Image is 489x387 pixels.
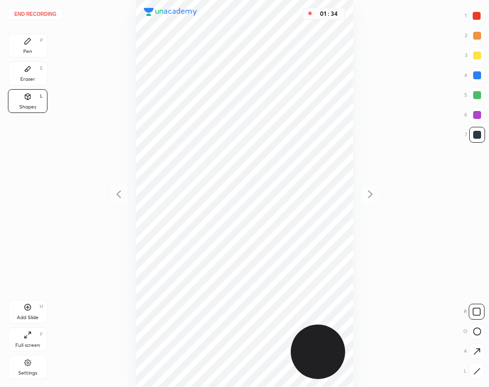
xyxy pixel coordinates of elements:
button: End recording [8,8,63,20]
div: 5 [464,87,485,103]
div: 01 : 34 [317,10,341,17]
div: 4 [464,67,485,83]
div: 2 [465,28,485,44]
div: P [40,38,43,43]
div: A [464,343,485,359]
div: 6 [464,107,485,123]
div: 3 [465,48,485,63]
div: H [40,304,43,309]
div: E [40,66,43,71]
div: F [40,332,43,337]
div: 1 [465,8,485,24]
div: Pen [23,49,32,54]
div: R [464,304,485,320]
div: Add Slide [17,315,39,320]
div: Settings [18,371,37,376]
div: Eraser [20,77,35,82]
div: L [40,94,43,99]
div: Full screen [15,343,40,348]
div: L [464,363,485,379]
div: 7 [465,127,485,143]
img: logo.38c385cc.svg [144,8,197,16]
div: O [463,324,485,339]
div: Shapes [19,105,36,110]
